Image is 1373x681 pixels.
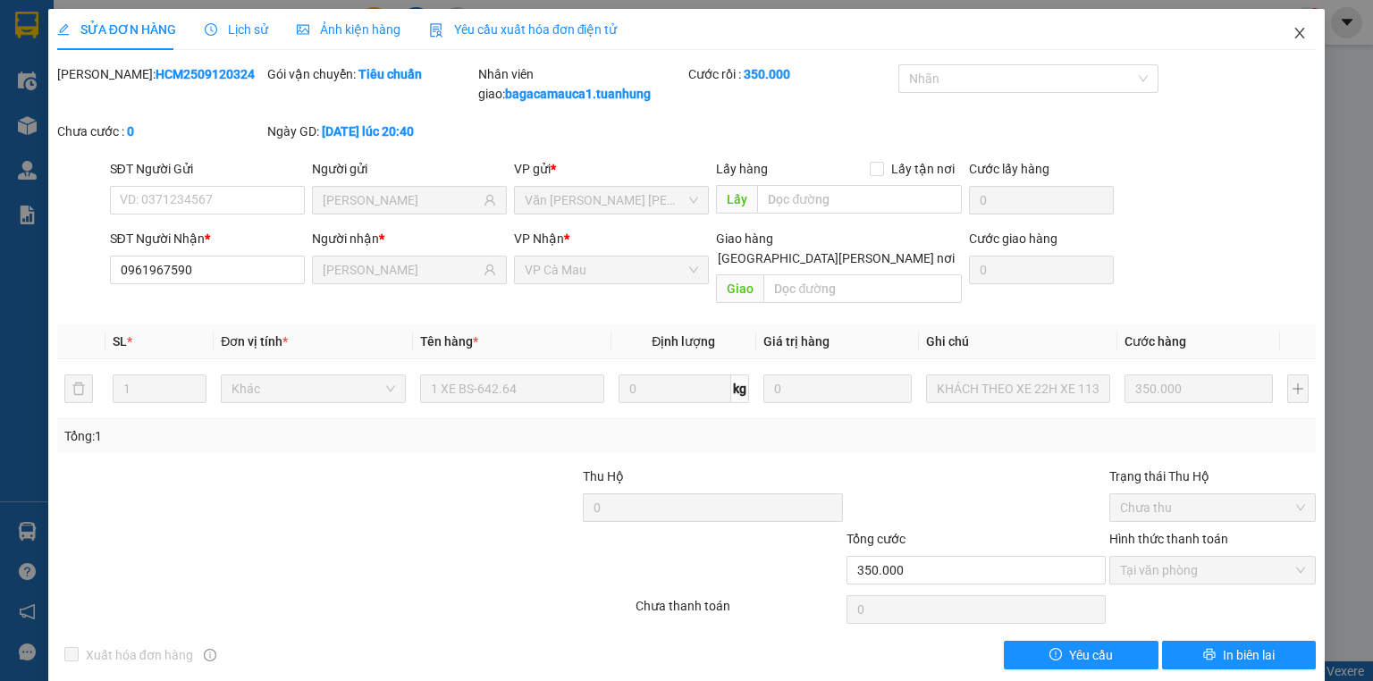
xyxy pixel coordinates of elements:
span: Tổng cước [847,532,906,546]
input: Tên người gửi [323,190,480,210]
input: VD: Bàn, Ghế [420,374,604,403]
span: Tại văn phòng [1120,557,1305,584]
label: Hình thức thanh toán [1109,532,1228,546]
span: Văn phòng Hồ Chí Minh [525,187,698,214]
b: HCM2509120324 [156,67,255,81]
div: Chưa cước : [57,122,264,141]
button: exclamation-circleYêu cầu [1004,641,1158,669]
span: close [1293,26,1307,40]
div: SĐT Người Gửi [110,159,305,179]
span: Xuất hóa đơn hàng [79,645,200,665]
th: Ghi chú [919,324,1117,359]
b: Tiêu chuẩn [358,67,422,81]
div: [PERSON_NAME]: [57,64,264,84]
span: printer [1203,648,1216,662]
span: Giao hàng [716,231,773,246]
span: Định lượng [652,334,715,349]
div: Tổng: 1 [64,426,531,446]
span: Đơn vị tính [221,334,288,349]
span: Lấy hàng [716,162,768,176]
span: Giao [716,274,763,303]
span: VP Nhận [514,231,564,246]
button: Close [1275,9,1325,59]
button: plus [1287,374,1309,403]
span: Giá trị hàng [763,334,830,349]
input: Dọc đường [757,185,962,214]
div: VP gửi [514,159,709,179]
span: Yêu cầu [1069,645,1113,665]
div: Người nhận [312,229,507,248]
div: Gói vận chuyển: [267,64,474,84]
span: Tên hàng [420,334,478,349]
b: 350.000 [744,67,790,81]
input: Tên người nhận [323,260,480,280]
span: edit [57,23,70,36]
button: printerIn biên lai [1162,641,1317,669]
div: Cước rồi : [688,64,895,84]
div: Người gửi [312,159,507,179]
span: Lấy [716,185,757,214]
div: SĐT Người Nhận [110,229,305,248]
span: user [484,264,496,276]
span: SL [113,334,127,349]
div: Trạng thái Thu Hộ [1109,467,1316,486]
span: picture [297,23,309,36]
label: Cước giao hàng [969,231,1057,246]
b: 0 [127,124,134,139]
input: Dọc đường [763,274,962,303]
input: 0 [1125,374,1273,403]
input: Ghi Chú [926,374,1110,403]
span: user [484,194,496,206]
span: Khác [232,375,394,402]
span: SỬA ĐƠN HÀNG [57,22,176,37]
b: bagacamauca1.tuanhung [505,87,651,101]
span: Chưa thu [1120,494,1305,521]
b: [DATE] lúc 20:40 [322,124,414,139]
span: kg [731,374,749,403]
button: delete [64,374,93,403]
span: Lấy tận nơi [884,159,962,179]
span: info-circle [204,649,216,661]
input: Cước giao hàng [969,256,1114,284]
span: In biên lai [1223,645,1275,665]
span: exclamation-circle [1049,648,1062,662]
label: Cước lấy hàng [969,162,1049,176]
input: 0 [763,374,912,403]
div: Chưa thanh toán [634,596,844,627]
div: Nhân viên giao: [478,64,685,104]
div: Ngày GD: [267,122,474,141]
span: Lịch sử [205,22,268,37]
span: Cước hàng [1125,334,1186,349]
span: VP Cà Mau [525,256,698,283]
span: Yêu cầu xuất hóa đơn điện tử [429,22,618,37]
span: Ảnh kiện hàng [297,22,400,37]
input: Cước lấy hàng [969,186,1114,214]
span: clock-circle [205,23,217,36]
span: Thu Hộ [583,469,624,483]
img: icon [429,23,443,38]
span: [GEOGRAPHIC_DATA][PERSON_NAME] nơi [711,248,962,268]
